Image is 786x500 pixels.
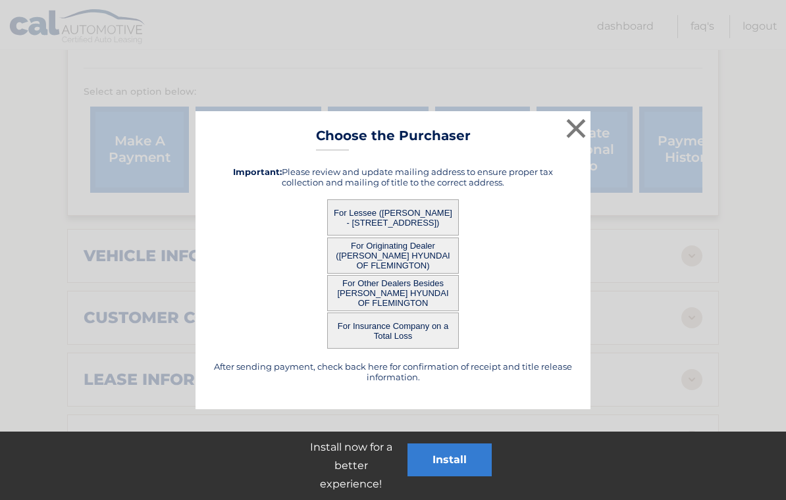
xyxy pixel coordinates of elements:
h5: Please review and update mailing address to ensure proper tax collection and mailing of title to ... [212,166,574,187]
strong: Important: [233,166,282,177]
button: For Other Dealers Besides [PERSON_NAME] HYUNDAI OF FLEMINGTON [327,275,459,311]
button: For Lessee ([PERSON_NAME] - [STREET_ADDRESS]) [327,199,459,236]
button: × [563,115,589,141]
p: Install now for a better experience! [294,438,407,493]
button: For Insurance Company on a Total Loss [327,312,459,349]
h5: After sending payment, check back here for confirmation of receipt and title release information. [212,361,574,382]
h3: Choose the Purchaser [316,128,471,151]
button: Install [407,443,492,476]
button: For Originating Dealer ([PERSON_NAME] HYUNDAI OF FLEMINGTON) [327,238,459,274]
